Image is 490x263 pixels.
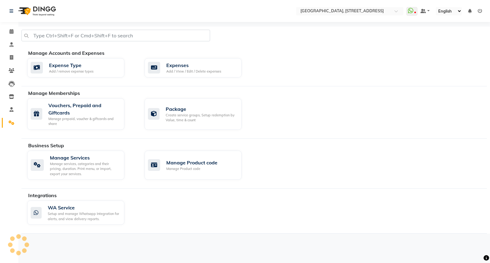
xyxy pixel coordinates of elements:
[166,113,237,123] div: Create service groups, Setup redemption by Value, time & count
[49,69,93,74] div: Add / remove expense types
[49,62,93,69] div: Expense Type
[48,116,119,126] div: Manage prepaid, voucher & giftcards and share
[27,201,135,225] a: WA ServiceSetup and manage Whatsapp Integration for alerts, and view delivery reports.
[166,159,217,166] div: Manage Product code
[27,58,135,77] a: Expense TypeAdd / remove expense types
[16,2,58,20] img: logo
[27,98,135,130] a: Vouchers, Prepaid and GiftcardsManage prepaid, voucher & giftcards and share
[145,98,253,130] a: PackageCreate service groups, Setup redemption by Value, time & count
[27,151,135,180] a: Manage ServicesManage services, categories and their pricing, duration. Print menu, or import, ex...
[50,154,119,161] div: Manage Services
[166,62,221,69] div: Expenses
[166,105,237,113] div: Package
[48,211,119,221] div: Setup and manage Whatsapp Integration for alerts, and view delivery reports.
[145,58,253,77] a: ExpensesAdd / View / Edit / Delete expenses
[50,161,119,177] div: Manage services, categories and their pricing, duration. Print menu, or import, export your servi...
[145,151,253,180] a: Manage Product codeManage Product code
[166,69,221,74] div: Add / View / Edit / Delete expenses
[48,102,119,116] div: Vouchers, Prepaid and Giftcards
[21,30,210,41] input: Type Ctrl+Shift+F or Cmd+Shift+F to search
[166,166,217,171] div: Manage Product code
[48,204,119,211] div: WA Service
